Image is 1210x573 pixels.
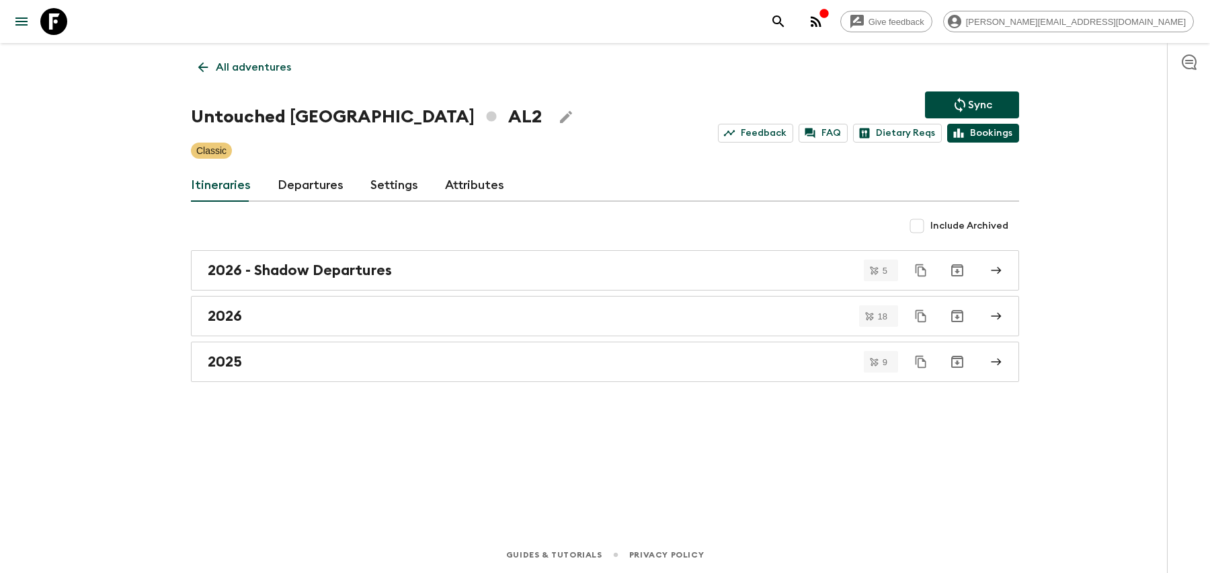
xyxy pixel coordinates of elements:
button: Duplicate [909,258,933,282]
button: Duplicate [909,304,933,328]
button: menu [8,8,35,35]
a: 2026 [191,296,1019,336]
span: 18 [870,312,895,321]
span: 9 [875,358,895,367]
p: All adventures [216,59,291,75]
h1: Untouched [GEOGRAPHIC_DATA] AL2 [191,104,542,130]
span: [PERSON_NAME][EMAIL_ADDRESS][DOMAIN_NAME] [959,17,1193,27]
span: Give feedback [861,17,932,27]
a: All adventures [191,54,298,81]
button: Archive [944,257,971,284]
button: search adventures [765,8,792,35]
a: Feedback [718,124,793,143]
a: Privacy Policy [629,547,704,562]
button: Archive [944,303,971,330]
button: Archive [944,348,971,375]
a: Settings [370,169,418,202]
a: 2025 [191,342,1019,382]
a: FAQ [799,124,848,143]
a: Bookings [947,124,1019,143]
p: Sync [968,97,992,113]
a: Attributes [445,169,504,202]
a: Itineraries [191,169,251,202]
a: Give feedback [840,11,932,32]
button: Sync adventure departures to the booking engine [925,91,1019,118]
span: 5 [875,266,895,275]
a: Departures [278,169,344,202]
a: 2026 - Shadow Departures [191,250,1019,291]
a: Dietary Reqs [853,124,942,143]
button: Edit Adventure Title [553,104,579,130]
h2: 2026 - Shadow Departures [208,262,392,279]
h2: 2026 [208,307,242,325]
button: Duplicate [909,350,933,374]
h2: 2025 [208,353,242,371]
p: Classic [196,144,227,157]
span: Include Archived [930,219,1008,233]
a: Guides & Tutorials [506,547,602,562]
div: [PERSON_NAME][EMAIL_ADDRESS][DOMAIN_NAME] [943,11,1194,32]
